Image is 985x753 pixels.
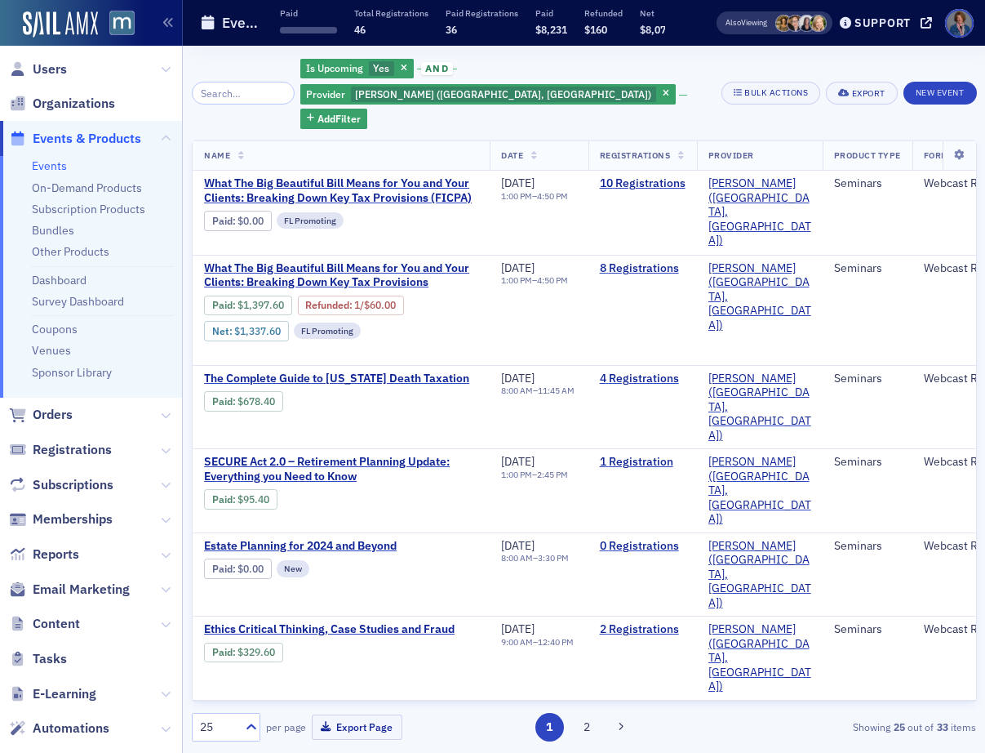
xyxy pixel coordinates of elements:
[237,563,263,575] span: $0.00
[9,510,113,528] a: Memberships
[294,323,361,339] div: FL Promoting
[787,15,804,32] span: Michelle Brown
[537,190,568,202] time: 4:50 PM
[32,273,87,287] a: Dashboard
[600,539,686,554] a: 0 Registrations
[501,469,532,480] time: 1:00 PM
[600,261,686,276] a: 8 Registrations
[708,455,811,527] span: Werner-Rocca (Flourtown, PA)
[903,84,977,99] a: New Event
[211,299,232,311] a: Paid
[204,391,282,411] div: Paid: 7 - $67840
[305,299,349,311] a: Refunded
[708,539,811,611] a: [PERSON_NAME] ([GEOGRAPHIC_DATA], [GEOGRAPHIC_DATA])
[211,395,232,408] a: Paid
[354,23,366,36] span: 46
[501,553,569,564] div: –
[934,720,951,734] strong: 33
[9,95,115,113] a: Organizations
[834,261,901,276] div: Seminars
[33,581,130,599] span: Email Marketing
[211,395,237,408] span: :
[33,510,113,528] span: Memberships
[501,261,535,275] span: [DATE]
[446,7,518,19] p: Paid Registrations
[204,622,478,637] span: Ethics Critical Thinking, Case Studies and Fraud
[211,325,233,337] span: Net :
[501,636,533,648] time: 9:00 AM
[317,111,361,126] span: Add Filter
[211,493,232,506] a: Paid
[744,88,808,97] div: Bulk Actions
[708,622,811,694] span: Werner-Rocca (Flourtown, PA)
[23,11,98,38] a: SailAMX
[33,650,67,668] span: Tasks
[721,82,820,105] button: Bulk Actions
[708,539,811,611] span: Werner-Rocca (Flourtown, PA)
[211,299,237,311] span: :
[204,261,478,290] span: What The Big Beautiful Bill Means for You and Your Clients: Breaking Down Key Tax Provisions
[501,538,535,553] span: [DATE]
[9,546,79,564] a: Reports
[600,622,686,637] a: 2 Registrations
[501,622,535,636] span: [DATE]
[98,11,135,38] a: View Homepage
[32,158,67,173] a: Events
[277,212,344,229] div: FL Promoting
[9,650,67,668] a: Tasks
[775,15,792,32] span: Laura Swann
[211,215,232,227] a: Paid
[852,89,885,98] div: Export
[211,646,232,658] a: Paid
[446,23,457,36] span: 36
[600,149,671,161] span: Registrations
[33,546,79,564] span: Reports
[9,441,112,459] a: Registrations
[32,365,112,380] a: Sponsor Library
[33,685,96,703] span: E-Learning
[204,321,288,341] div: Net: $133760
[306,61,363,74] span: Is Upcoming
[501,552,533,564] time: 8:00 AM
[9,406,73,424] a: Orders
[204,455,478,483] a: SECURE Act 2.0 – Retirement Planning Update: Everything you Need to Know
[708,372,811,443] a: [PERSON_NAME] ([GEOGRAPHIC_DATA], [GEOGRAPHIC_DATA])
[538,385,575,396] time: 11:45 AM
[708,149,754,161] span: Provider
[373,61,389,74] span: Yes
[280,27,337,33] span: ‌
[501,385,533,396] time: 8:00 AM
[572,713,601,742] button: 2
[501,637,574,648] div: –
[306,87,345,100] span: Provider
[237,646,274,658] span: $329.60
[538,552,569,564] time: 3:30 PM
[33,720,109,737] span: Automations
[363,299,395,311] span: $60.00
[535,23,567,36] span: $8,231
[535,7,567,19] p: Paid
[33,441,112,459] span: Registrations
[32,223,74,238] a: Bundles
[421,62,453,75] span: and
[584,23,607,36] span: $160
[501,385,575,396] div: –
[600,372,686,386] a: 4 Registrations
[708,176,811,248] span: Werner-Rocca (Flourtown, PA)
[32,322,78,336] a: Coupons
[417,62,458,75] button: and
[9,615,80,633] a: Content
[810,15,827,32] span: Rebekah Olson
[211,493,237,506] span: :
[33,60,67,78] span: Users
[204,643,282,662] div: Paid: 3 - $32960
[204,372,478,386] a: The Complete Guide to [US_STATE] Death Taxation
[32,180,142,195] a: On-Demand Products
[834,372,901,386] div: Seminars
[501,274,532,286] time: 1:00 PM
[204,149,230,161] span: Name
[640,7,672,19] p: Net
[233,325,280,337] span: $1,337.60
[32,202,145,216] a: Subscription Products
